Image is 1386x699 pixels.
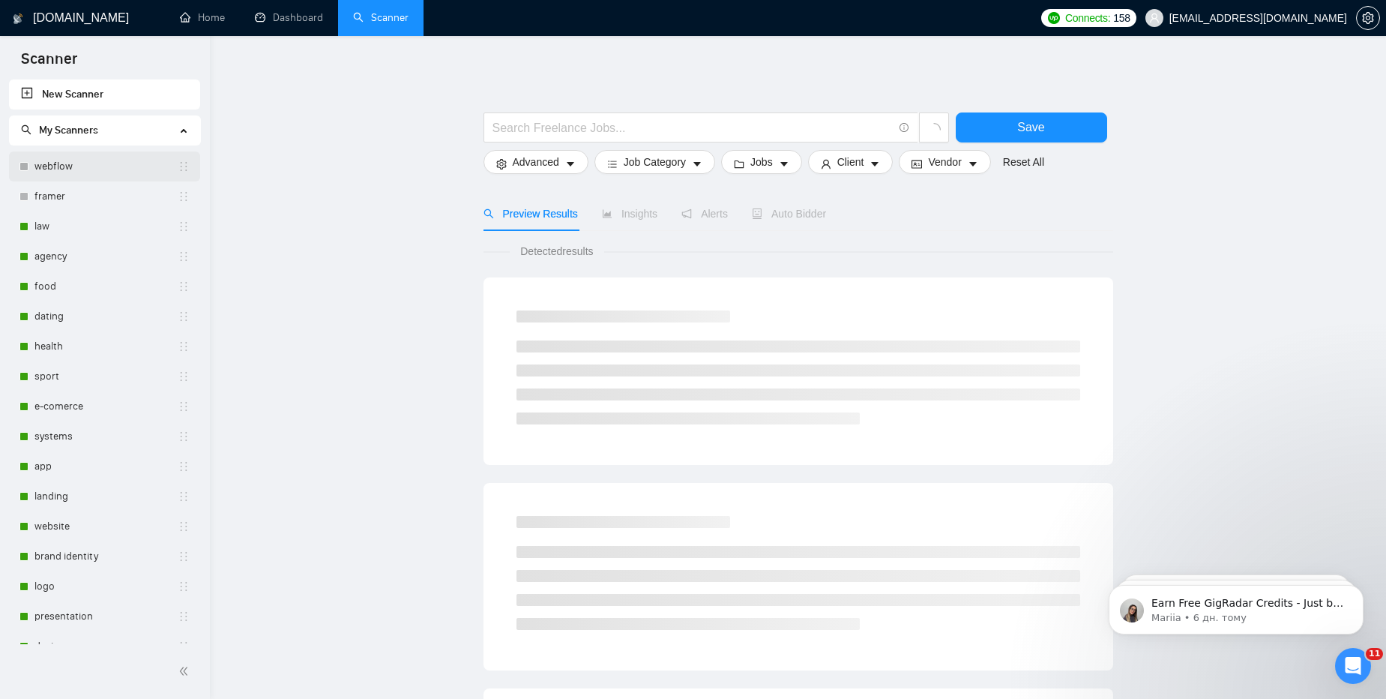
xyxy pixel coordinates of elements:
[1113,10,1130,26] span: 158
[9,571,200,601] li: logo
[178,370,190,382] span: holder
[178,160,190,172] span: holder
[565,158,576,169] span: caret-down
[34,151,178,181] a: webflow
[1357,12,1379,24] span: setting
[34,481,178,511] a: landing
[9,79,200,109] li: New Scanner
[594,150,715,174] button: barsJob Categorycaret-down
[34,181,178,211] a: framer
[968,158,978,169] span: caret-down
[496,158,507,169] span: setting
[734,158,744,169] span: folder
[808,150,894,174] button: userClientcaret-down
[180,11,225,24] a: homeHome
[34,301,178,331] a: dating
[1048,12,1060,24] img: upwork-logo.png
[178,640,190,652] span: holder
[9,151,200,181] li: webflow
[692,158,702,169] span: caret-down
[178,664,193,679] span: double-left
[34,271,178,301] a: food
[956,112,1107,142] button: Save
[9,361,200,391] li: sport
[1149,13,1160,23] span: user
[9,511,200,541] li: website
[178,250,190,262] span: holder
[39,124,98,136] span: My Scanners
[178,340,190,352] span: holder
[21,124,98,136] span: My Scanners
[178,520,190,532] span: holder
[178,430,190,442] span: holder
[34,571,178,601] a: logo
[483,150,588,174] button: settingAdvancedcaret-down
[9,331,200,361] li: health
[34,241,178,271] a: agency
[513,154,559,170] span: Advanced
[1086,553,1386,658] iframe: Intercom notifications повідомлення
[912,158,922,169] span: idcard
[1366,648,1383,660] span: 11
[9,301,200,331] li: dating
[353,11,409,24] a: searchScanner
[178,220,190,232] span: holder
[9,241,200,271] li: agency
[9,601,200,631] li: presentation
[178,190,190,202] span: holder
[681,208,692,219] span: notification
[34,421,178,451] a: systems
[900,123,909,133] span: info-circle
[34,331,178,361] a: health
[1356,12,1380,24] a: setting
[178,610,190,622] span: holder
[483,208,578,220] span: Preview Results
[34,601,178,631] a: presentation
[9,631,200,661] li: design
[34,541,178,571] a: brand identity
[9,211,200,241] li: law
[178,460,190,472] span: holder
[34,631,178,661] a: design
[1335,648,1371,684] iframe: Intercom live chat
[9,181,200,211] li: framer
[870,158,880,169] span: caret-down
[34,391,178,421] a: e-comerce
[607,158,618,169] span: bars
[9,271,200,301] li: food
[21,124,31,135] span: search
[21,79,188,109] a: New Scanner
[837,154,864,170] span: Client
[752,208,762,219] span: robot
[34,211,178,241] a: law
[178,280,190,292] span: holder
[483,208,494,219] span: search
[821,158,831,169] span: user
[1017,118,1044,136] span: Save
[1065,10,1110,26] span: Connects:
[9,481,200,511] li: landing
[9,541,200,571] li: brand identity
[928,154,961,170] span: Vendor
[34,511,178,541] a: website
[624,154,686,170] span: Job Category
[178,490,190,502] span: holder
[750,154,773,170] span: Jobs
[899,150,990,174] button: idcardVendorcaret-down
[34,361,178,391] a: sport
[34,451,178,481] a: app
[1356,6,1380,30] button: setting
[178,580,190,592] span: holder
[178,310,190,322] span: holder
[681,208,728,220] span: Alerts
[927,123,941,136] span: loading
[9,391,200,421] li: e-comerce
[752,208,826,220] span: Auto Bidder
[13,7,23,31] img: logo
[510,243,603,259] span: Detected results
[9,48,89,79] span: Scanner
